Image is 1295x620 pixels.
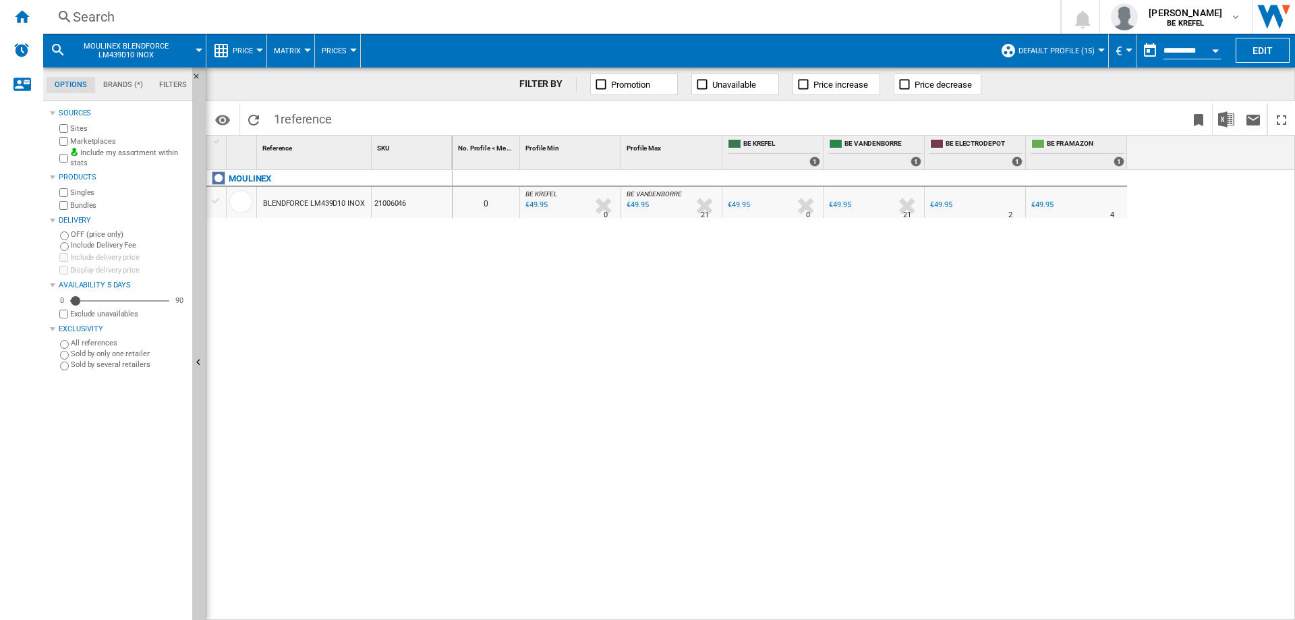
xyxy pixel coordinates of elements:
label: Sold by several retailers [71,360,187,370]
input: OFF (price only) [60,231,69,240]
button: € [1116,34,1129,67]
button: Send this report by email [1240,103,1267,135]
span: € [1116,44,1122,58]
span: [PERSON_NAME] [1149,6,1222,20]
span: BE KREFEL [743,139,820,150]
div: Delivery Time : 0 day [806,208,810,222]
div: Sort None [229,136,256,157]
button: Price decrease [894,74,981,95]
button: Open calendar [1203,36,1228,61]
div: 0 [57,295,67,306]
label: Marketplaces [70,136,187,146]
button: Prices [322,34,353,67]
span: Prices [322,47,347,55]
div: 1 offers sold by BE KREFEL [809,157,820,167]
span: BE KREFEL [525,190,557,198]
input: All references [60,340,69,349]
input: Bundles [59,201,68,210]
div: BE KREFEL 1 offers sold by BE KREFEL [725,136,823,169]
label: Sold by only one retailer [71,349,187,359]
span: Default profile (15) [1018,47,1095,55]
input: Sites [59,124,68,133]
div: Delivery [59,215,187,226]
label: All references [71,338,187,348]
div: Sort None [374,136,452,157]
input: Display delivery price [59,266,68,275]
label: Exclude unavailables [70,309,187,319]
div: Delivery Time : 2 days [1008,208,1012,222]
span: Unavailable [712,80,756,90]
div: €49.95 [1029,198,1053,212]
div: €49.95 [829,200,851,209]
div: Availability 5 Days [59,280,187,291]
input: Include Delivery Fee [60,242,69,251]
div: 21006046 [372,187,452,218]
div: 90 [172,295,187,306]
div: €49.95 [728,200,749,209]
button: Options [209,107,236,132]
div: 1 offers sold by BE ELECTRODEPOT [1012,157,1023,167]
md-menu: Currency [1109,34,1136,67]
span: BE VANDENBORRE [627,190,682,198]
div: Profile Min Sort None [523,136,621,157]
div: Price [213,34,260,67]
button: Bookmark this report [1185,103,1212,135]
img: profile.jpg [1111,3,1138,30]
span: Profile Max [627,144,661,152]
span: BE VANDENBORRE [844,139,921,150]
label: Include Delivery Fee [71,240,187,250]
div: Sort None [260,136,371,157]
span: reference [281,112,332,126]
div: €49.95 [726,198,749,212]
div: €49.95 [827,198,851,212]
div: Click to filter on that brand [229,171,271,187]
span: Promotion [611,80,650,90]
div: Delivery Time : 0 day [604,208,608,222]
div: FILTER BY [519,78,577,91]
span: Price decrease [915,80,972,90]
span: BE FR AMAZON [1047,139,1124,150]
md-tab-item: Filters [151,77,195,93]
button: Default profile (15) [1018,34,1101,67]
div: 1 offers sold by BE VANDENBORRE [911,157,921,167]
span: MOULINEX BLENDFORCE LM439D10 INOX [71,42,180,59]
md-tab-item: Brands (*) [95,77,151,93]
span: SKU [377,144,390,152]
button: md-calendar [1136,37,1163,64]
button: Maximize [1268,103,1295,135]
span: Price [233,47,253,55]
span: 1 [267,103,339,132]
div: SKU Sort None [374,136,452,157]
div: No. Profile < Me Sort None [455,136,519,157]
button: MOULINEX BLENDFORCE LM439D10 INOX [71,34,194,67]
img: mysite-bg-18x18.png [70,148,78,156]
input: Sold by several retailers [60,362,69,370]
span: Profile Min [525,144,559,152]
div: BE ELECTRODEPOT 1 offers sold by BE ELECTRODEPOT [927,136,1025,169]
div: Sort None [455,136,519,157]
img: alerts-logo.svg [13,42,30,58]
button: Unavailable [691,74,779,95]
div: Default profile (15) [1000,34,1101,67]
b: BE KREFEL [1167,19,1204,28]
button: Price [233,34,260,67]
div: BE VANDENBORRE 1 offers sold by BE VANDENBORRE [826,136,924,169]
div: MOULINEX BLENDFORCE LM439D10 INOX [50,34,199,67]
div: Sort None [624,136,722,157]
label: Include my assortment within stats [70,148,187,169]
label: Bundles [70,200,187,210]
button: Reload [240,103,267,135]
div: Delivery Time : 4 days [1110,208,1114,222]
button: Download in Excel [1213,103,1240,135]
div: €49.95 [1031,200,1053,209]
label: Display delivery price [70,265,187,275]
div: 1 offers sold by BE FR AMAZON [1114,157,1124,167]
div: €49.95 [930,200,952,209]
div: Reference Sort None [260,136,371,157]
input: Include delivery price [59,253,68,262]
div: Search [73,7,1025,26]
span: Price increase [813,80,868,90]
span: Matrix [274,47,301,55]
